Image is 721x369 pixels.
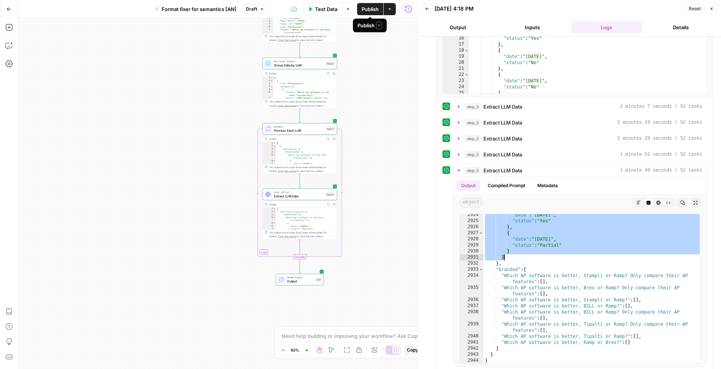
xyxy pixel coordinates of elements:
[326,127,335,131] div: Step 2
[357,22,382,29] div: Publish
[483,119,522,126] span: Extract LLM Data
[460,260,483,266] div: 2932
[263,210,276,213] div: 2
[362,5,379,13] span: Publish
[460,303,483,309] div: 2937
[263,162,276,165] div: 7
[263,76,273,79] div: 1
[269,202,324,206] div: Output
[443,72,469,78] div: 22
[465,119,480,126] span: step_3
[453,132,707,145] button: 2 minutes 29 seconds / 52 tasks
[150,3,241,15] button: Format fixer for semantics [AN]
[460,198,483,208] span: object
[315,5,337,13] span: Test Data
[443,78,469,84] div: 23
[274,63,324,68] span: Group Data by LLM
[263,145,276,148] div: 2
[263,189,337,240] div: LLM · GPT-4.1Extract LLM DataStep 3Output{ "Microsoft Copilot":{ "nonbranded":{ "Which ap softwar...
[269,71,324,75] div: Output
[497,21,568,33] button: Inputs
[460,333,483,339] div: 2940
[273,159,276,162] span: Toggle code folding, rows 6 through 9
[460,230,483,236] div: 2927
[453,164,707,177] button: 1 minute 49 seconds / 52 tasks
[465,151,480,158] span: step_3
[443,90,469,96] div: 25
[273,142,276,145] span: Toggle code folding, rows 1 through 1956
[263,148,276,151] div: 3
[453,177,707,367] div: 1 minute 49 seconds / 52 tasks
[460,266,483,273] div: 2933
[263,91,273,96] div: 6
[271,79,273,82] span: Toggle code folding, rows 2 through 10
[274,125,324,129] span: Iteration
[274,128,324,133] span: Process Each LLM
[271,85,273,88] span: Toggle code folding, rows 4 through 9
[443,54,469,60] div: 19
[287,276,313,279] span: Single Output
[620,103,702,110] span: 2 minutes 7 seconds / 52 tasks
[443,41,469,47] div: 17
[263,25,273,28] div: 6
[269,231,335,238] div: This output is too large & has been abbreviated for review. to view the full content.
[533,180,562,191] button: Metadata
[453,101,707,113] button: 2 minutes 7 seconds / 52 tasks
[460,321,483,333] div: 2939
[465,103,480,110] span: step_3
[443,66,469,72] div: 21
[479,266,483,273] span: Toggle code folding, rows 2933 through 2942
[263,207,276,210] div: 1
[263,22,273,25] div: 5
[162,5,236,13] span: Format fixer for semantics [AN]
[263,222,276,225] div: 5
[278,235,296,238] span: Copy the output
[460,345,483,352] div: 2942
[273,216,276,219] span: Toggle code folding, rows 4 through 125
[274,194,324,199] span: Extract LLM Data
[293,254,307,259] div: Complete
[263,225,276,228] div: 6
[271,76,273,79] span: Toggle code folding, rows 1 through 11
[443,60,469,66] div: 20
[460,339,483,345] div: 2941
[273,151,276,154] span: Toggle code folding, rows 4 through 1953
[291,347,299,353] span: 63%
[271,88,273,91] span: Toggle code folding, rows 5 through 8
[299,109,301,123] g: Edge from step_5 to step_2
[465,135,480,142] span: step_3
[274,190,324,194] span: LLM · GPT-4.1
[443,84,469,90] div: 24
[376,22,382,29] span: P
[263,79,273,82] div: 2
[483,103,522,110] span: Extract LLM Data
[479,230,483,236] span: Toggle code folding, rows 2927 through 2930
[357,3,383,15] button: Publish
[263,153,276,159] div: 5
[263,254,337,259] div: Complete
[263,216,276,222] div: 4
[460,358,483,364] div: 2944
[273,213,276,216] span: Toggle code folding, rows 3 through 2078
[460,273,483,285] div: 2934
[299,174,301,188] g: Edge from step_2 to step_3
[483,180,530,191] button: Compiled Prompt
[263,213,276,216] div: 3
[460,248,483,254] div: 2930
[263,17,273,20] div: 3
[263,123,337,174] div: LoopIterationProcess Each LLMStep 2Output[ { "Perplexity":{ "nonbranded":{ "Which ap software is ...
[689,5,701,12] span: Reset
[287,279,313,284] span: Output
[453,117,707,129] button: 2 minutes 19 seconds / 52 tasks
[263,82,273,85] div: 3
[299,43,301,57] g: Edge from step_1 to step_5
[273,222,276,225] span: Toggle code folding, rows 5 through 8
[460,254,483,260] div: 2931
[460,297,483,303] div: 2936
[465,167,480,174] span: step_3
[460,352,483,358] div: 2943
[263,88,273,91] div: 5
[620,167,702,174] span: 1 minute 49 seconds / 52 tasks
[407,347,418,353] span: Copy
[326,61,335,65] div: Step 5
